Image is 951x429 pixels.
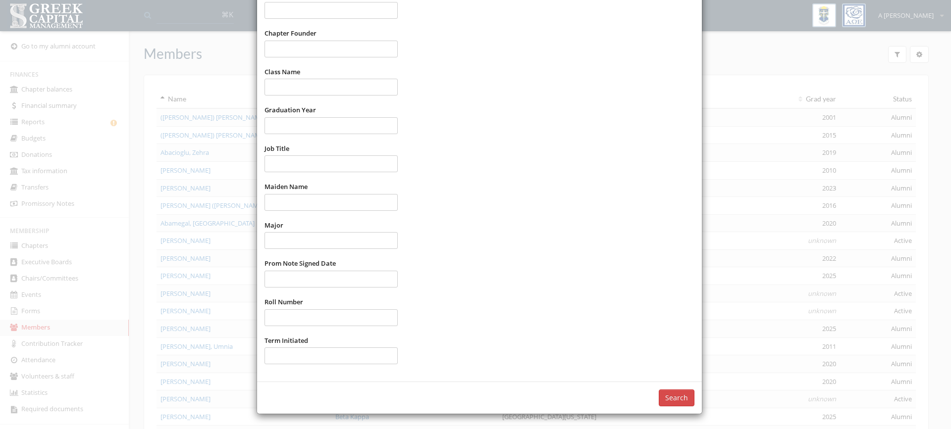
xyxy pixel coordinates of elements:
[264,105,316,115] label: Graduation Year
[659,389,694,406] button: Search
[264,182,308,191] label: Maiden Name
[264,259,336,268] label: Prom Note Signed Date
[264,144,289,153] label: Job Title
[264,297,303,307] label: Roll Number
[264,221,283,230] label: Major
[264,67,300,77] label: Class Name
[264,29,317,38] label: Chapter Founder
[264,336,308,345] label: Term Initiated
